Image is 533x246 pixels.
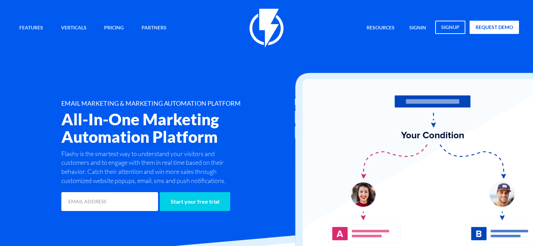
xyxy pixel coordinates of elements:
[470,21,519,34] a: request demo
[99,21,129,36] a: Pricing
[404,21,431,36] a: signin
[361,21,400,36] a: Resources
[14,21,48,36] a: Features
[61,192,158,211] input: EMAIL ADDRESS
[61,149,240,185] p: Flashy is the smartest way to understand your visitors and customers and to engage with them in r...
[61,111,303,146] h2: All-In-One Marketing Automation Platform
[160,192,230,211] input: Start your free trial
[136,21,172,36] a: Partners
[56,21,92,36] a: Verticals
[435,21,465,34] a: signup
[61,100,303,107] h1: EMAIL MARKETING & MARKETING AUTOMATION PLATFORM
